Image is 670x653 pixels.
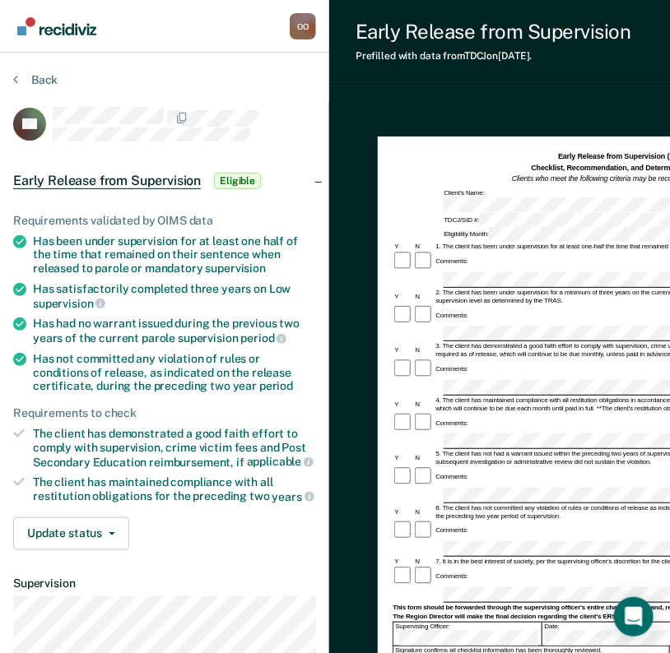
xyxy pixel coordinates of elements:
[33,234,316,276] div: Has been under supervision for at least one half of the time that remained on their sentence when...
[434,257,469,266] div: Comments:
[614,597,654,637] div: Open Intercom Messenger
[356,20,631,44] div: Early Release from Supervision
[413,558,434,566] div: N
[13,577,316,590] dt: Supervision
[206,262,266,275] span: supervision
[13,517,129,550] button: Update status
[33,297,105,310] span: supervision
[393,243,413,251] div: Y
[33,352,316,393] div: Has not committed any violation of rules or conditions of release, as indicated on the release ce...
[356,50,631,62] div: Prefilled with data from TDCJ on [DATE] .
[290,13,316,39] button: Profile dropdown button
[13,406,316,420] div: Requirements to check
[393,558,413,566] div: Y
[214,173,261,189] span: Eligible
[393,508,413,516] div: Y
[393,623,542,646] div: Supervising Officer:
[413,454,434,462] div: N
[434,526,469,535] div: Comments:
[259,379,293,392] span: period
[17,17,96,35] img: Recidiviz
[272,490,314,503] span: years
[413,346,434,354] div: N
[13,72,58,87] button: Back
[247,455,314,468] span: applicable
[393,346,413,354] div: Y
[434,572,469,581] div: Comments:
[13,173,201,189] span: Early Release from Supervision
[434,473,469,481] div: Comments:
[240,331,286,345] span: period
[33,475,316,503] div: The client has maintained compliance with all restitution obligations for the preceding two
[413,243,434,251] div: N
[434,312,469,320] div: Comments:
[434,365,469,373] div: Comments:
[413,293,434,301] div: N
[13,214,316,228] div: Requirements validated by OIMS data
[413,401,434,409] div: N
[33,317,316,345] div: Has had no warrant issued during the previous two years of the current parole supervision
[33,427,316,469] div: The client has demonstrated a good faith effort to comply with supervision, crime victim fees and...
[290,13,316,39] div: O O
[393,401,413,409] div: Y
[434,419,469,428] div: Comments:
[393,454,413,462] div: Y
[33,282,316,310] div: Has satisfactorily completed three years on Low
[393,293,413,301] div: Y
[413,508,434,516] div: N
